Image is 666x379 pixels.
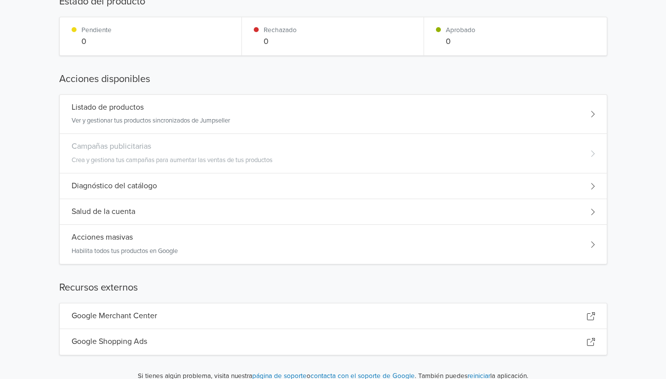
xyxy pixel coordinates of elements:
[72,247,178,256] p: Habilita todos tus productos en Google
[72,156,273,166] p: Crea y gestiona tus campañas para aumentar las ventas de tus productos
[60,173,607,199] div: Diagnóstico del catálogo
[60,95,607,134] div: Listado de productosVer y gestionar tus productos sincronizados de Jumpseller
[60,329,607,354] div: Google Shopping Ads
[60,225,607,264] div: Acciones masivasHabilita todos tus productos en Google
[72,207,135,216] h5: Salud de la cuenta
[60,134,607,173] div: Campañas publicitariasCrea y gestiona tus campañas para aumentar las ventas de tus productos
[81,36,112,47] p: 0
[72,103,144,112] h5: Listado de productos
[264,25,297,35] p: Rechazado
[424,17,606,55] div: Aprobado0
[72,181,157,191] h5: Diagnóstico del catálogo
[59,280,607,295] h5: Recursos externos
[446,25,475,35] p: Aprobado
[60,17,242,55] div: Pendiente0
[446,36,475,47] p: 0
[72,142,151,151] h5: Campañas publicitarias
[60,199,607,225] div: Salud de la cuenta
[242,17,424,55] div: Rechazado0
[60,303,607,329] div: Google Merchant Center
[72,116,230,126] p: Ver y gestionar tus productos sincronizados de Jumpseller
[81,25,112,35] p: Pendiente
[59,72,607,86] h5: Acciones disponibles
[264,36,297,47] p: 0
[72,337,147,346] h5: Google Shopping Ads
[72,311,157,321] h5: Google Merchant Center
[72,233,133,242] h5: Acciones masivas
